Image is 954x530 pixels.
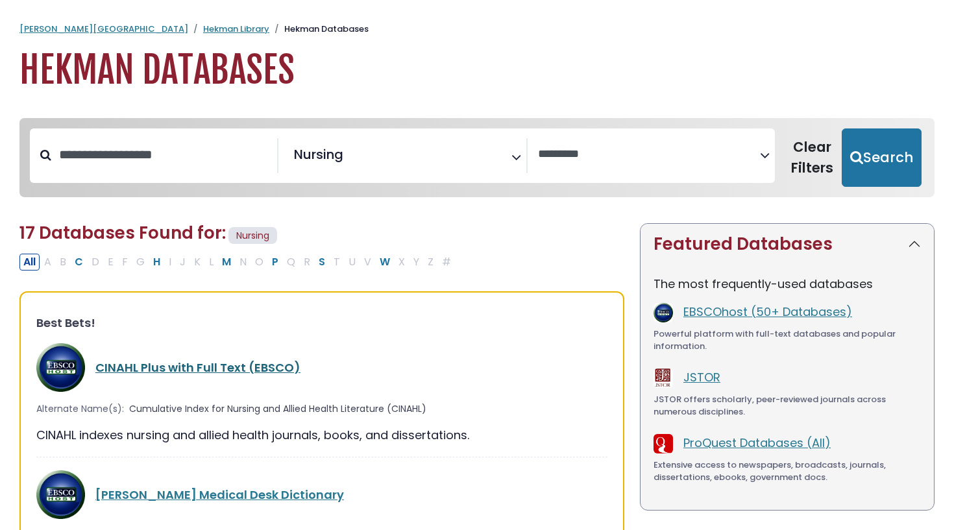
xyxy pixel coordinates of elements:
span: Alternate Name(s): [36,402,124,416]
li: Hekman Databases [269,23,369,36]
input: Search database by title or keyword [51,144,277,165]
span: Nursing [294,145,343,164]
span: Nursing [228,227,277,245]
div: Powerful platform with full-text databases and popular information. [654,328,921,353]
button: Featured Databases [641,224,934,265]
a: EBSCOhost (50+ Databases) [683,304,852,320]
a: CINAHL Plus with Full Text (EBSCO) [95,359,300,376]
button: Filter Results H [149,254,164,271]
textarea: Search [346,152,355,165]
span: 17 Databases Found for: [19,221,226,245]
nav: Search filters [19,118,935,197]
div: Alpha-list to filter by first letter of database name [19,253,456,269]
div: CINAHL indexes nursing and allied health journals, books, and dissertations. [36,426,607,444]
button: All [19,254,40,271]
button: Filter Results C [71,254,87,271]
button: Filter Results M [218,254,235,271]
a: [PERSON_NAME] Medical Desk Dictionary [95,487,344,503]
button: Filter Results P [268,254,282,271]
a: Hekman Library [203,23,269,35]
textarea: Search [538,148,760,162]
a: [PERSON_NAME][GEOGRAPHIC_DATA] [19,23,188,35]
button: Clear Filters [783,128,842,187]
button: Filter Results S [315,254,329,271]
nav: breadcrumb [19,23,935,36]
button: Submit for Search Results [842,128,922,187]
h1: Hekman Databases [19,49,935,92]
span: Cumulative Index for Nursing and Allied Health Literature (CINAHL) [129,402,426,416]
button: Filter Results W [376,254,394,271]
div: Extensive access to newspapers, broadcasts, journals, dissertations, ebooks, government docs. [654,459,921,484]
li: Nursing [289,145,343,164]
a: JSTOR [683,369,720,385]
div: JSTOR offers scholarly, peer-reviewed journals across numerous disciplines. [654,393,921,418]
h3: Best Bets! [36,316,607,330]
a: ProQuest Databases (All) [683,435,831,451]
p: The most frequently-used databases [654,275,921,293]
